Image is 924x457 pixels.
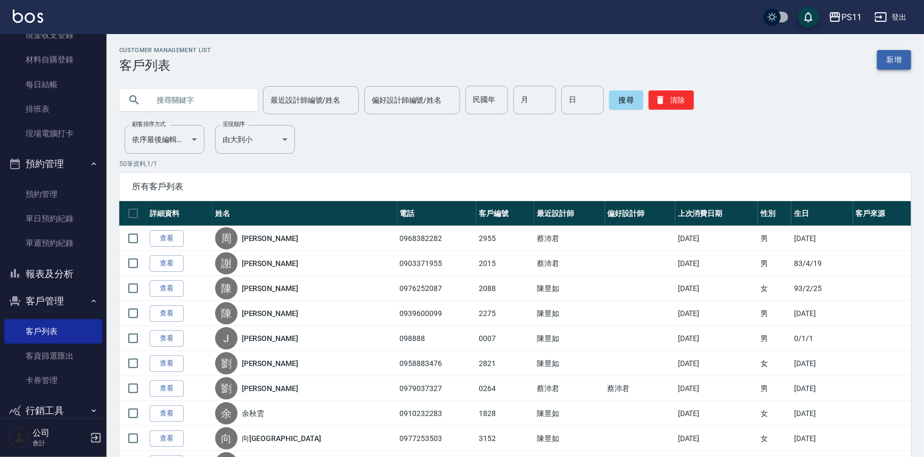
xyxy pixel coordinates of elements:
td: [DATE] [675,426,758,451]
button: 行銷工具 [4,397,102,425]
div: 陳 [215,302,238,325]
td: 3152 [476,426,534,451]
div: J [215,327,238,350]
button: 客戶管理 [4,287,102,315]
th: 詳細資料 [147,201,212,226]
a: 新增 [877,50,911,70]
td: 0910232283 [397,401,477,426]
a: [PERSON_NAME] [242,383,298,394]
a: [PERSON_NAME] [242,258,298,269]
h3: 客戶列表 [119,58,211,73]
a: [PERSON_NAME] [242,308,298,319]
td: 2088 [476,276,534,301]
td: 女 [758,401,791,426]
th: 電話 [397,201,477,226]
button: 搜尋 [609,90,643,110]
a: 查看 [150,255,184,272]
a: 客資篩選匯出 [4,344,102,368]
a: 單週預約紀錄 [4,231,102,255]
div: 陳 [215,277,238,300]
div: 向 [215,427,238,450]
a: 查看 [150,430,184,447]
td: 1828 [476,401,534,426]
td: [DATE] [791,226,853,251]
a: 預約管理 [4,182,102,206]
td: [DATE] [675,351,758,376]
td: 蔡沛君 [534,251,604,276]
td: 83/4/19 [791,251,853,276]
a: 單日預約紀錄 [4,206,102,231]
th: 生日 [791,201,853,226]
a: 卡券管理 [4,368,102,393]
td: [DATE] [791,376,853,401]
a: [PERSON_NAME] [242,358,298,369]
td: 男 [758,251,791,276]
button: 清除 [649,90,694,110]
div: 由大到小 [215,125,295,154]
th: 最近設計師 [534,201,604,226]
th: 客戶來源 [853,201,911,226]
a: [PERSON_NAME] [242,233,298,244]
a: 查看 [150,280,184,297]
td: 0968382282 [397,226,477,251]
td: 女 [758,426,791,451]
td: [DATE] [675,301,758,326]
h5: 公司 [32,428,87,438]
td: 女 [758,276,791,301]
td: 2275 [476,301,534,326]
td: [DATE] [791,301,853,326]
td: 0007 [476,326,534,351]
th: 姓名 [212,201,397,226]
a: 查看 [150,405,184,422]
th: 客戶編號 [476,201,534,226]
td: 93/2/25 [791,276,853,301]
a: 查看 [150,305,184,322]
p: 50 筆資料, 1 / 1 [119,159,911,169]
td: 陳昱如 [534,276,604,301]
label: 顧客排序方式 [132,120,166,128]
button: save [798,6,819,28]
img: Person [9,427,30,448]
td: [DATE] [791,401,853,426]
td: 0/1/1 [791,326,853,351]
td: 陳昱如 [534,351,604,376]
td: 0979037327 [397,376,477,401]
div: 劉 [215,352,238,375]
input: 搜尋關鍵字 [149,86,249,114]
img: Logo [13,10,43,23]
td: [DATE] [675,401,758,426]
td: 陳昱如 [534,326,604,351]
td: 男 [758,376,791,401]
td: 2821 [476,351,534,376]
a: [PERSON_NAME] [242,333,298,344]
div: 依序最後編輯時間 [125,125,205,154]
a: 向[GEOGRAPHIC_DATA] [242,433,321,444]
div: PS11 [841,11,862,24]
a: [PERSON_NAME] [242,283,298,294]
td: [DATE] [675,326,758,351]
td: 2955 [476,226,534,251]
td: [DATE] [675,251,758,276]
td: 2015 [476,251,534,276]
td: [DATE] [791,426,853,451]
td: 陳昱如 [534,401,604,426]
a: 現場電腦打卡 [4,121,102,146]
button: PS11 [824,6,866,28]
button: 報表及分析 [4,260,102,288]
a: 客戶列表 [4,319,102,344]
a: 查看 [150,330,184,347]
a: 查看 [150,230,184,247]
td: 男 [758,326,791,351]
td: 女 [758,351,791,376]
div: 劉 [215,377,238,400]
td: 陳昱如 [534,426,604,451]
th: 性別 [758,201,791,226]
td: [DATE] [675,276,758,301]
td: [DATE] [675,226,758,251]
div: 周 [215,227,238,250]
td: 0903371955 [397,251,477,276]
label: 呈現順序 [223,120,245,128]
button: 登出 [870,7,911,27]
p: 會計 [32,438,87,448]
td: 蔡沛君 [534,226,604,251]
